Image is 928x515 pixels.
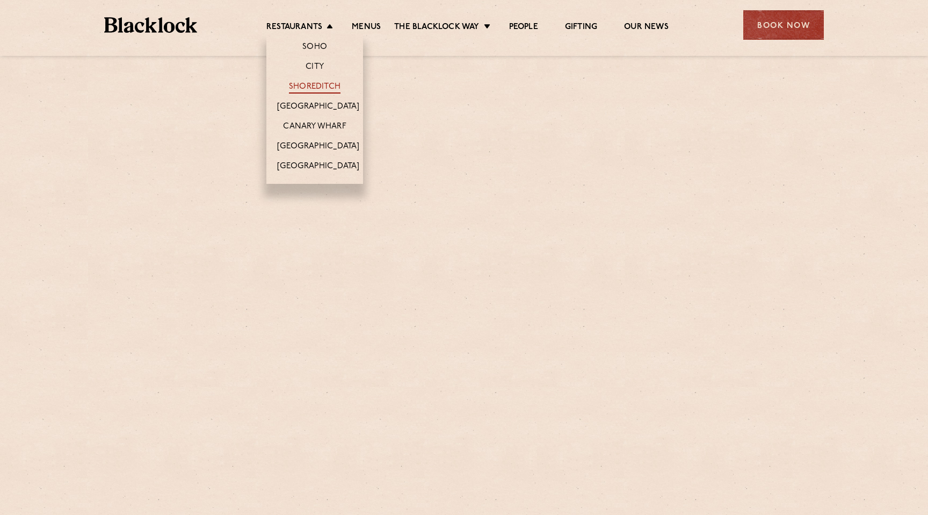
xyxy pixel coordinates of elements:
img: BL_Textured_Logo-footer-cropped.svg [104,17,197,33]
a: Canary Wharf [283,121,346,133]
a: [GEOGRAPHIC_DATA] [277,161,359,173]
a: City [306,62,324,74]
a: Restaurants [266,22,322,34]
a: [GEOGRAPHIC_DATA] [277,141,359,153]
a: Our News [624,22,669,34]
a: People [509,22,538,34]
div: Book Now [743,10,824,40]
a: Soho [302,42,327,54]
a: [GEOGRAPHIC_DATA] [277,102,359,113]
a: Menus [352,22,381,34]
a: The Blacklock Way [394,22,479,34]
a: Shoreditch [289,82,340,94]
a: Gifting [565,22,597,34]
